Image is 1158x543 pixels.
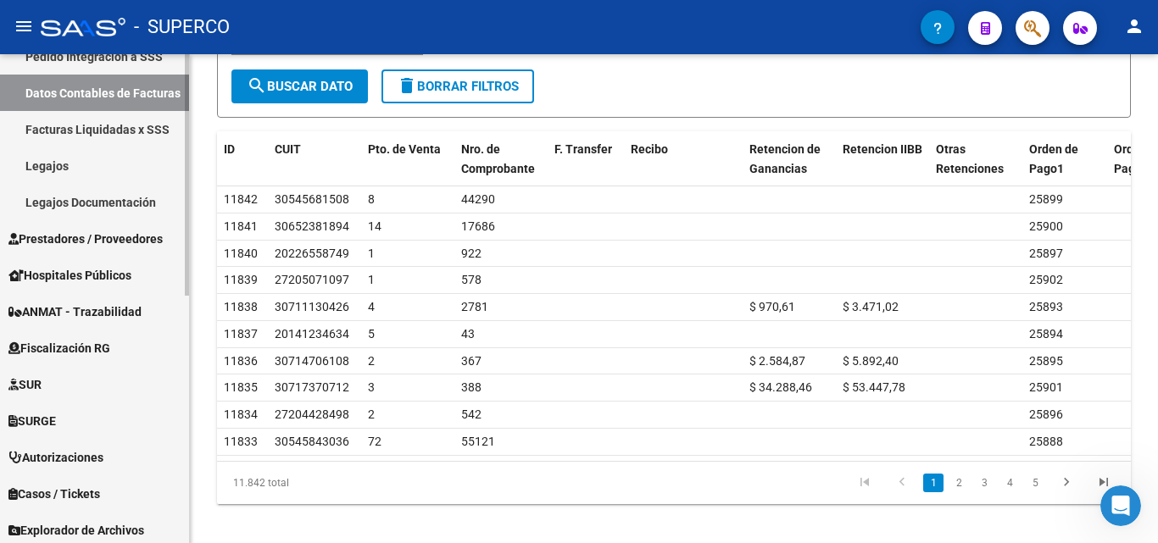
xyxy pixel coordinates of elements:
[14,378,325,407] textarea: Escribe un mensaje...
[275,407,349,421] span: 27204428498
[749,300,795,313] span: $ 970,61
[8,412,56,430] span: SURGE
[368,300,375,313] span: 4
[361,131,454,187] datatable-header-cell: Pto. de Venta
[14,16,34,36] mat-icon: menu
[368,247,375,260] span: 1
[936,142,1004,175] span: Otras Retenciones
[14,90,326,162] div: Edith dice…
[224,300,258,313] span: 11838
[8,485,100,503] span: Casos / Tickets
[8,302,142,321] span: ANMAT - Trazabilidad
[843,300,899,313] span: $ 3.471,02
[273,357,326,395] div: hola
[1029,273,1063,286] span: 25902
[224,247,258,260] span: 11840
[1050,474,1083,492] a: go to next page
[14,357,326,396] div: Edith dice…
[368,354,375,368] span: 2
[217,462,397,504] div: 11.842 total
[82,7,103,19] h1: Fin
[82,19,260,46] p: El equipo también puede ayudar
[454,131,548,187] datatable-header-cell: Nro. de Comprobante
[11,10,43,42] button: go back
[275,435,349,448] span: 30545843036
[97,61,312,78] div: este tambien se cobro en setiembre
[1029,300,1063,313] span: 25893
[224,380,258,394] span: 11835
[461,407,482,421] span: 542
[275,273,349,286] span: 27205071097
[247,79,353,94] span: Buscar Dato
[1088,474,1120,492] a: go to last page
[275,219,349,233] span: 30652381894
[397,79,519,94] span: Borrar Filtros
[287,368,312,385] div: hola
[275,354,349,368] span: 30714706108
[1029,219,1063,233] span: 25900
[224,192,258,206] span: 11842
[8,230,163,248] span: Prestadores / Proveedores
[368,435,381,448] span: 72
[14,200,326,251] div: Edith dice…
[1029,192,1063,206] span: 25899
[1029,327,1063,341] span: 25894
[554,142,612,156] span: F. Transfer
[14,251,278,304] div: Mañana me comunico telefonicamente y lo vemos[GEOGRAPHIC_DATA] • Hace 20h
[291,407,318,434] button: Enviar un mensaje…
[1029,354,1063,368] span: 25895
[461,300,488,313] span: 2781
[946,468,971,497] li: page 2
[224,273,258,286] span: 11839
[461,142,535,175] span: Nro. de Comprobante
[8,448,103,467] span: Autorizaciones
[548,131,624,187] datatable-header-cell: F. Transfer
[8,266,131,285] span: Hospitales Públicos
[631,142,668,156] span: Recibo
[749,142,821,175] span: Retencion de Ganancias
[1029,407,1063,421] span: 25896
[275,247,349,260] span: 20226558749
[84,51,326,88] div: este tambien se cobro en setiembre
[26,413,40,427] button: Adjuntar un archivo
[997,468,1022,497] li: page 4
[1025,474,1045,492] a: 5
[949,474,969,492] a: 2
[61,90,326,160] div: a partir de ahora se van a cobrar con solo un mes de diferencia porque se cobra por el banco nacion
[1029,435,1063,448] span: 25888
[836,131,929,187] datatable-header-cell: Retencion IIBB
[275,192,349,206] span: 30545681508
[265,10,298,42] button: Inicio
[368,273,375,286] span: 1
[1100,485,1141,526] iframe: Intercom live chat
[14,335,326,357] div: [DATE]
[275,380,349,394] span: 30717370712
[461,354,482,368] span: 367
[8,339,110,357] span: Fiscalización RG
[1029,247,1063,260] span: 25897
[1029,142,1078,175] span: Orden de Pago1
[923,474,944,492] a: 1
[921,468,946,497] li: page 1
[224,219,258,233] span: 11841
[159,172,312,189] div: me decis si se entendio??
[749,354,805,368] span: $ 2.584,87
[461,435,495,448] span: 55121
[146,162,326,199] div: me decis si se entendio??
[268,131,361,187] datatable-header-cell: CUIT
[974,474,994,492] a: 3
[461,327,475,341] span: 43
[461,192,495,206] span: 44290
[224,435,258,448] span: 11833
[843,354,899,368] span: $ 5.892,40
[14,162,326,201] div: Edith dice…
[849,474,881,492] a: go to first page
[8,375,42,394] span: SUR
[1124,16,1144,36] mat-icon: person
[275,300,349,313] span: 30711130426
[217,131,268,187] datatable-header-cell: ID
[1029,380,1063,394] span: 25901
[368,327,375,341] span: 5
[27,261,264,294] div: Mañana me comunico telefonicamente y lo vemos
[75,100,312,150] div: a partir de ahora se van a cobrar con solo un mes de diferencia porque se cobra por el banco nacion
